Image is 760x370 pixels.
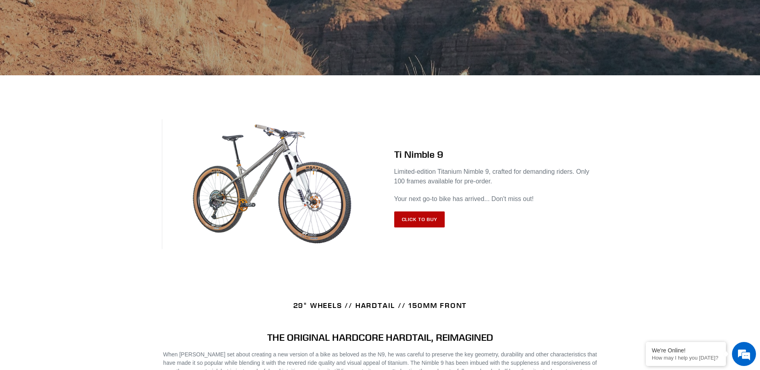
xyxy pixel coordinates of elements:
[394,194,599,204] p: Your next go-to bike has arrived... Don't miss out!
[162,332,599,343] h4: THE ORIGINAL HARDCORE HARDTAIL, REIMAGINED
[652,347,720,354] div: We're Online!
[394,149,599,160] h2: Ti Nimble 9
[652,355,720,361] p: How may I help you today?
[162,301,599,310] h4: 29" WHEELS // HARDTAIL // 150MM FRONT
[394,211,445,227] a: Click to Buy: TI NIMBLE 9
[394,167,599,186] p: Limited-edition Titanium Nimble 9, crafted for demanding riders. Only 100 frames available for pr...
